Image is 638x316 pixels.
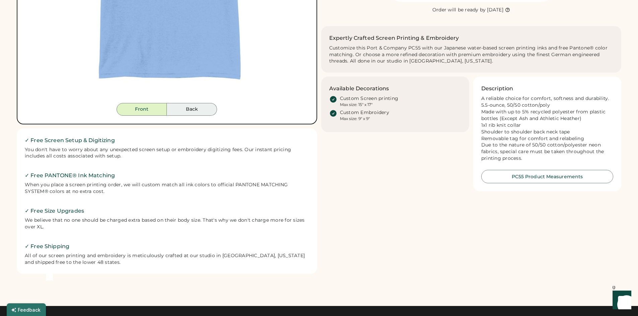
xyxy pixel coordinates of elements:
[340,109,389,116] div: Custom Embroidery
[25,172,309,180] h2: ✓ Free PANTONE® Ink Matching
[167,103,217,116] button: Back
[25,182,309,195] div: When you place a screen printing order, we will custom match all ink colors to official PANTONE M...
[25,136,309,144] h2: ✓ Free Screen Setup & Digitizing
[340,102,372,107] div: Max size: 15" x 17"
[329,45,614,65] div: Customize this Port & Company PC55 with our Japanese water-based screen printing inks and free Pa...
[481,95,613,162] div: A reliable choice for comfort, softness and durability. 5.5-ounce, 50/50 cotton/poly Made with up...
[25,217,309,230] div: We believe that no one should be charged extra based on their body size. That's why we don't char...
[25,207,309,215] h2: ✓ Free Size Upgrades
[432,7,486,13] div: Order will be ready by
[25,242,309,250] h2: ✓ Free Shipping
[340,116,370,121] div: Max size: 9" x 9"
[487,7,503,13] div: [DATE]
[481,85,513,93] h3: Description
[25,252,309,266] div: All of our screen printing and embroidery is meticulously crafted at our studio in [GEOGRAPHIC_DA...
[340,95,399,102] div: Custom Screen printing
[117,103,167,116] button: Front
[329,85,389,93] h3: Available Decorations
[25,146,309,160] div: You don't have to worry about any unexpected screen setup or embroidery digitizing fees. Our inst...
[606,286,635,315] iframe: Front Chat
[329,34,459,42] h2: Expertly Crafted Screen Printing & Embroidery
[481,170,613,183] button: PC55 Product Measurements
